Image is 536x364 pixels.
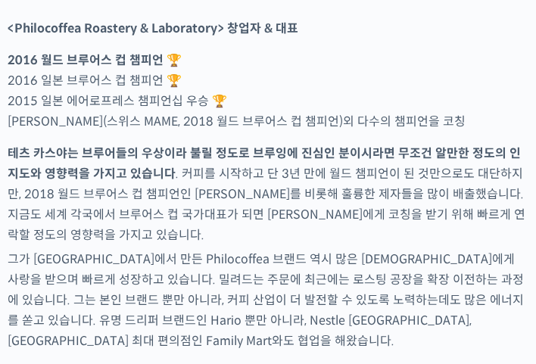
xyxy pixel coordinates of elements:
span: 대화 [139,262,157,274]
span: 홈 [48,261,57,273]
p: . 커피를 시작하고 단 3년 만에 월드 챔피언이 된 것만으로도 대단하지만, 2018 월드 브루어스 컵 챔피언인 [PERSON_NAME]를 비롯해 훌륭한 제자들을 많이 배출했습... [8,143,528,245]
a: 대화 [100,238,195,276]
strong: 테츠 카스야는 브루어들의 우상이라 불릴 정도로 브루잉에 진심인 분이시라면 무조건 알만한 정도의 인지도와 영향력을 가지고 있습니다 [8,145,521,182]
strong: <Philocoffea Roastery & Laboratory> 창업자 & 대표 [8,20,298,36]
p: 2016 일본 브루어스 컵 챔피언 🏆 2015 일본 에어로프레스 챔피언십 우승 🏆 [PERSON_NAME](스위스 MAME, 2018 월드 브루어스 컵 챔피언)외 다수의 챔피... [8,50,528,132]
span: 설정 [234,261,252,273]
p: 그가 [GEOGRAPHIC_DATA]에서 만든 Philocoffea 브랜드 역시 많은 [DEMOGRAPHIC_DATA]에게 사랑을 받으며 빠르게 성장하고 있습니다. 밀려드는 ... [8,249,528,351]
a: 설정 [195,238,291,276]
strong: 2016 월드 브루어스 컵 챔피언 🏆 [8,52,182,68]
a: 홈 [5,238,100,276]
